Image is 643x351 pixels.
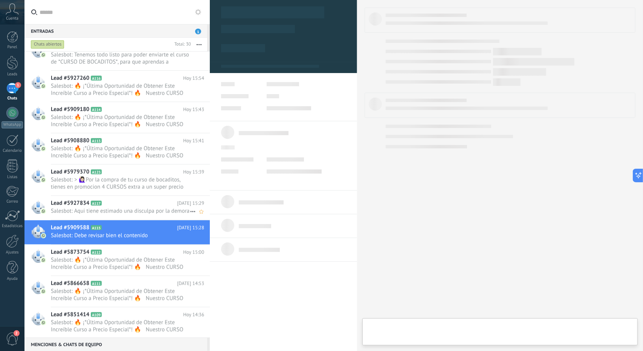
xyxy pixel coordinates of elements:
span: Hoy 15:00 [183,249,204,256]
a: Salesbot: Tenemos todo listo para poder enviarte el curso de *CURSO DE BOCADITOS*, para que apren... [24,40,210,70]
span: [DATE] 15:28 [177,224,204,232]
span: Salesbot: 🔥 ¡*Última Oportunidad de Obtener Este Increíble Curso a Precio Especial*! 🔥 Nuestro CU... [51,145,190,159]
span: Salesbot: Tenemos todo listo para poder enviarte el curso de *CURSO DE BOCADITOS*, para que apren... [51,51,190,66]
img: com.amocrm.amocrmwa.svg [41,209,46,214]
div: Calendario [2,148,23,153]
div: Menciones & Chats de equipo [24,337,207,351]
span: Lead #5873754 [51,249,89,256]
img: com.amocrm.amocrmwa.svg [41,289,46,294]
span: Hoy 15:54 [183,75,204,82]
div: Chats [2,96,23,101]
div: WhatsApp [2,121,23,128]
span: A114 [91,107,102,112]
span: Hoy 15:43 [183,106,204,113]
span: Hoy 15:39 [183,168,204,176]
a: Lead #5909180 A114 Hoy 15:43 Salesbot: 🔥 ¡*Última Oportunidad de Obtener Este Increíble Curso a P... [24,102,210,133]
span: Salesbot: Debe revisar bien el contenido [51,232,190,239]
span: [DATE] 14:53 [177,280,204,287]
a: Lead #5927834 A117 [DATE] 15:29 Salesbot: Aqui tiene estimado una disculpa por la demora [24,196,210,220]
span: A123 [91,169,102,174]
a: Lead #5909588 A115 [DATE] 15:28 Salesbot: Debe revisar bien el contenido [24,220,210,244]
span: Lead #5927834 [51,200,89,207]
span: Cuenta [6,16,18,21]
span: Lead #5979370 [51,168,89,176]
div: Entradas [24,24,207,38]
span: Lead #5909180 [51,106,89,113]
a: Lead #5908880 A113 Hoy 15:41 Salesbot: 🔥 ¡*Última Oportunidad de Obtener Este Increíble Curso a P... [24,133,210,164]
div: Listas [2,175,23,180]
span: 1 [195,29,201,34]
a: Lead #5851414 A109 Hoy 14:36 Salesbot: 🔥 ¡*Última Oportunidad de Obtener Este Increíble Curso a P... [24,307,210,338]
span: A113 [91,138,102,143]
img: com.amocrm.amocrmwa.svg [41,320,46,325]
span: Salesbot: Aqui tiene estimado una disculpa por la demora [51,208,190,215]
button: Más [191,38,207,51]
a: Lead #5866658 A111 [DATE] 14:53 Salesbot: 🔥 ¡*Última Oportunidad de Obtener Este Increíble Curso ... [24,276,210,307]
span: A111 [91,281,102,286]
span: Salesbot: 🔥 ¡*Última Oportunidad de Obtener Este Increíble Curso a Precio Especial*! 🔥 Nuestro CU... [51,114,190,128]
a: Lead #5927260 A116 Hoy 15:54 Salesbot: 🔥 ¡*Última Oportunidad de Obtener Este Increíble Curso a P... [24,71,210,102]
span: Salesbot: 🔥 ¡*Última Oportunidad de Obtener Este Increíble Curso a Precio Especial*! 🔥 Nuestro CU... [51,288,190,302]
img: com.amocrm.amocrmwa.svg [41,177,46,183]
span: Salesbot: > 🙋🏻‍♀Por la compra de tu curso de bocaditos, tienes en promocion 4 CURSOS extra a un s... [51,176,190,191]
span: 2 [14,330,20,336]
span: A112 [91,250,102,255]
span: Hoy 14:36 [183,311,204,319]
div: Correo [2,199,23,204]
img: com.amocrm.amocrmwa.svg [41,52,46,58]
span: A116 [91,76,102,81]
span: [DATE] 15:29 [177,200,204,207]
span: Lead #5909588 [51,224,89,232]
img: com.amocrm.amocrmwa.svg [41,258,46,263]
span: Lead #5927260 [51,75,89,82]
a: Lead #5873754 A112 Hoy 15:00 Salesbot: 🔥 ¡*Última Oportunidad de Obtener Este Increíble Curso a P... [24,245,210,276]
span: Lead #5908880 [51,137,89,145]
span: Lead #5851414 [51,311,89,319]
img: com.amocrm.amocrmwa.svg [41,84,46,89]
span: A109 [91,312,102,317]
span: A115 [91,225,102,230]
div: Leads [2,72,23,77]
span: 1 [15,82,21,88]
div: Ayuda [2,276,23,281]
img: com.amocrm.amocrmwa.svg [41,115,46,120]
img: com.amocrm.amocrmwa.svg [41,233,46,238]
span: Hoy 15:41 [183,137,204,145]
span: Salesbot: 🔥 ¡*Última Oportunidad de Obtener Este Increíble Curso a Precio Especial*! 🔥 Nuestro CU... [51,82,190,97]
a: Lead #5979370 A123 Hoy 15:39 Salesbot: > 🙋🏻‍♀Por la compra de tu curso de bocaditos, tienes en pr... [24,165,210,195]
div: Chats abiertos [31,40,64,49]
img: com.amocrm.amocrmwa.svg [41,146,46,151]
div: Total: 30 [171,41,191,48]
span: A117 [91,201,102,206]
div: Ajustes [2,250,23,255]
span: Lead #5866658 [51,280,89,287]
span: Salesbot: 🔥 ¡*Última Oportunidad de Obtener Este Increíble Curso a Precio Especial*! 🔥 Nuestro CU... [51,319,190,333]
div: Panel [2,45,23,50]
div: Estadísticas [2,224,23,229]
span: Salesbot: 🔥 ¡*Última Oportunidad de Obtener Este Increíble Curso a Precio Especial*! 🔥 Nuestro CU... [51,256,190,271]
